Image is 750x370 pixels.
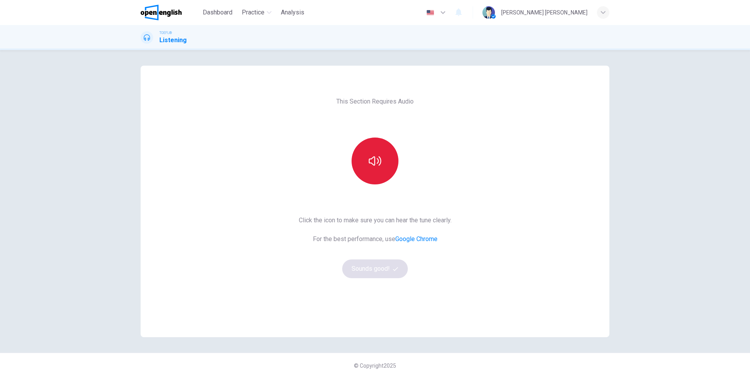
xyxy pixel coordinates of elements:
[299,216,452,225] span: Click the icon to make sure you can hear the tune clearly.
[354,363,396,369] span: © Copyright 2025
[482,6,495,19] img: Profile picture
[159,30,172,36] span: TOEFL®
[425,10,435,16] img: en
[395,235,437,243] a: Google Chrome
[141,5,200,20] a: OpenEnglish logo
[159,36,187,45] h1: Listening
[242,8,264,17] span: Practice
[200,5,236,20] button: Dashboard
[239,5,275,20] button: Practice
[281,8,304,17] span: Analysis
[501,8,587,17] div: [PERSON_NAME] [PERSON_NAME]
[278,5,307,20] button: Analysis
[203,8,232,17] span: Dashboard
[299,234,452,244] span: For the best performance, use
[336,97,414,106] span: This Section Requires Audio
[141,5,182,20] img: OpenEnglish logo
